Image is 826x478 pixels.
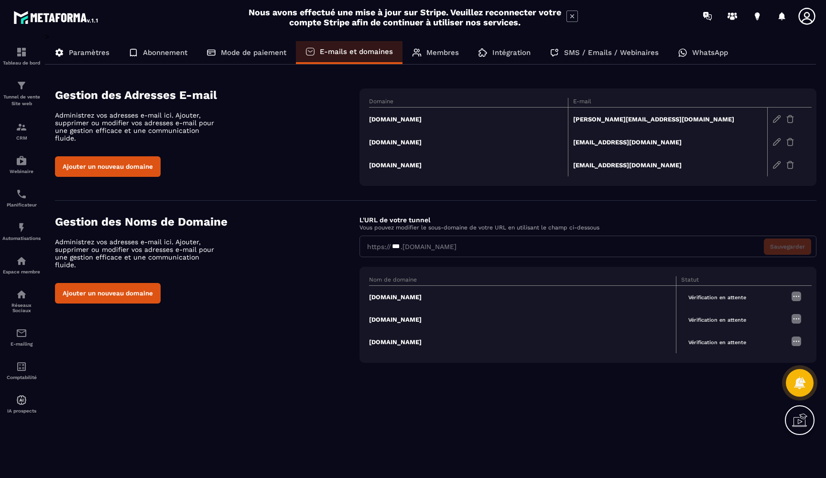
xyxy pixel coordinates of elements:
div: > [45,32,816,377]
p: Abonnement [143,48,187,57]
img: automations [16,155,27,166]
a: formationformationTunnel de vente Site web [2,73,41,114]
p: E-mails et domaines [320,47,393,56]
h2: Nous avons effectué une mise à jour sur Stripe. Veuillez reconnecter votre compte Stripe afin de ... [248,7,562,27]
p: IA prospects [2,408,41,413]
td: [DOMAIN_NAME] [369,331,676,353]
p: Mode de paiement [221,48,286,57]
img: scheduler [16,188,27,200]
a: social-networksocial-networkRéseaux Sociaux [2,282,41,320]
td: [DOMAIN_NAME] [369,130,568,153]
img: more [791,336,802,347]
th: Statut [676,276,786,286]
p: WhatsApp [692,48,728,57]
td: [DOMAIN_NAME] [369,108,568,131]
img: formation [16,46,27,58]
td: [EMAIL_ADDRESS][DOMAIN_NAME] [568,153,768,176]
img: trash-gr.2c9399ab.svg [786,115,794,123]
a: formationformationCRM [2,114,41,148]
img: accountant [16,361,27,372]
img: edit-gr.78e3acdd.svg [772,138,781,146]
p: Espace membre [2,269,41,274]
p: Comptabilité [2,375,41,380]
img: trash-gr.2c9399ab.svg [786,138,794,146]
img: edit-gr.78e3acdd.svg [772,161,781,169]
p: Automatisations [2,236,41,241]
p: Webinaire [2,169,41,174]
a: automationsautomationsEspace membre [2,248,41,282]
img: edit-gr.78e3acdd.svg [772,115,781,123]
button: Ajouter un nouveau domaine [55,156,161,177]
p: Administrez vos adresses e-mail ici. Ajouter, supprimer ou modifier vos adresses e-mail pour une ... [55,111,222,142]
img: automations [16,255,27,267]
th: Nom de domaine [369,276,676,286]
span: Vérification en attente [681,337,753,348]
p: SMS / Emails / Webinaires [564,48,659,57]
img: social-network [16,289,27,300]
td: [DOMAIN_NAME] [369,308,676,331]
a: emailemailE-mailing [2,320,41,354]
td: [DOMAIN_NAME] [369,153,568,176]
td: [DOMAIN_NAME] [369,286,676,309]
td: [PERSON_NAME][EMAIL_ADDRESS][DOMAIN_NAME] [568,108,768,131]
p: Intégration [492,48,531,57]
p: Paramètres [69,48,109,57]
img: automations [16,222,27,233]
span: Vérification en attente [681,315,753,326]
a: schedulerschedulerPlanificateur [2,181,41,215]
img: automations [16,394,27,406]
a: automationsautomationsWebinaire [2,148,41,181]
p: Tableau de bord [2,60,41,65]
img: logo [13,9,99,26]
th: Domaine [369,98,568,108]
img: trash-gr.2c9399ab.svg [786,161,794,169]
a: automationsautomationsAutomatisations [2,215,41,248]
span: Vérification en attente [681,292,753,303]
a: accountantaccountantComptabilité [2,354,41,387]
p: Planificateur [2,202,41,207]
p: Réseaux Sociaux [2,303,41,313]
p: Membres [426,48,459,57]
p: Administrez vos adresses e-mail ici. Ajouter, supprimer ou modifier vos adresses e-mail pour une ... [55,238,222,269]
img: more [791,291,802,302]
h4: Gestion des Noms de Domaine [55,215,359,228]
img: email [16,327,27,339]
button: Ajouter un nouveau domaine [55,283,161,304]
p: CRM [2,135,41,141]
img: more [791,313,802,325]
label: L'URL de votre tunnel [359,216,430,224]
p: Vous pouvez modifier le sous-domaine de votre URL en utilisant le champ ci-dessous [359,224,816,231]
p: E-mailing [2,341,41,347]
p: Tunnel de vente Site web [2,94,41,107]
th: E-mail [568,98,768,108]
img: formation [16,80,27,91]
td: [EMAIL_ADDRESS][DOMAIN_NAME] [568,130,768,153]
a: formationformationTableau de bord [2,39,41,73]
h4: Gestion des Adresses E-mail [55,88,359,102]
img: formation [16,121,27,133]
